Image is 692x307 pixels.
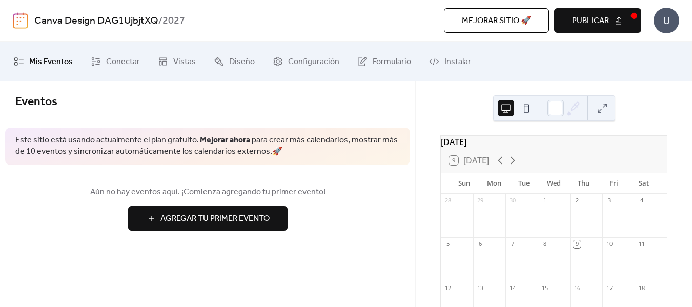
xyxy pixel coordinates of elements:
div: 30 [508,197,516,204]
b: / [158,11,162,31]
b: 2027 [162,11,185,31]
button: Mejorar sitio 🚀 [444,8,549,33]
div: Thu [569,173,599,194]
span: Formulario [373,54,411,70]
div: 16 [573,284,581,292]
a: Instalar [421,46,479,77]
div: U [654,8,679,33]
a: Formulario [350,46,419,77]
div: 4 [638,197,645,204]
span: Vistas [173,54,196,70]
span: Aún no hay eventos aquí. ¡Comienza agregando tu primer evento! [15,186,400,198]
a: Configuración [265,46,347,77]
div: 14 [508,284,516,292]
a: Canva Design DAG1UjbjtXQ [34,11,158,31]
div: Sun [449,173,479,194]
span: Mis Eventos [29,54,73,70]
div: 5 [444,240,452,248]
span: Mejorar sitio 🚀 [462,15,531,27]
a: Vistas [150,46,203,77]
div: Wed [539,173,568,194]
div: 8 [541,240,548,248]
div: Tue [509,173,539,194]
div: 15 [541,284,548,292]
div: 2 [573,197,581,204]
a: Agregar Tu Primer Evento [15,206,400,231]
a: Conectar [83,46,148,77]
span: Este sitio está usando actualmente el plan gratuito. para crear más calendarios, mostrar más de 1... [15,135,400,158]
a: Mejorar ahora [200,132,250,148]
div: 1 [541,197,548,204]
div: 18 [638,284,645,292]
span: Publicar [572,15,609,27]
div: Mon [479,173,508,194]
div: [DATE] [441,136,667,148]
span: Diseño [229,54,255,70]
div: Fri [599,173,628,194]
div: 10 [605,240,613,248]
span: Instalar [444,54,471,70]
div: 11 [638,240,645,248]
div: 29 [476,197,484,204]
div: 12 [444,284,452,292]
div: 9 [573,240,581,248]
span: Agregar Tu Primer Evento [160,213,270,225]
div: 7 [508,240,516,248]
a: Diseño [206,46,262,77]
div: 28 [444,197,452,204]
div: 17 [605,284,613,292]
button: Publicar [554,8,641,33]
button: Agregar Tu Primer Evento [128,206,288,231]
a: Mis Eventos [6,46,80,77]
span: Configuración [288,54,339,70]
div: 3 [605,197,613,204]
div: 13 [476,284,484,292]
span: Conectar [106,54,140,70]
div: 6 [476,240,484,248]
span: Eventos [15,91,57,113]
div: Sat [629,173,659,194]
img: logo [13,12,28,29]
